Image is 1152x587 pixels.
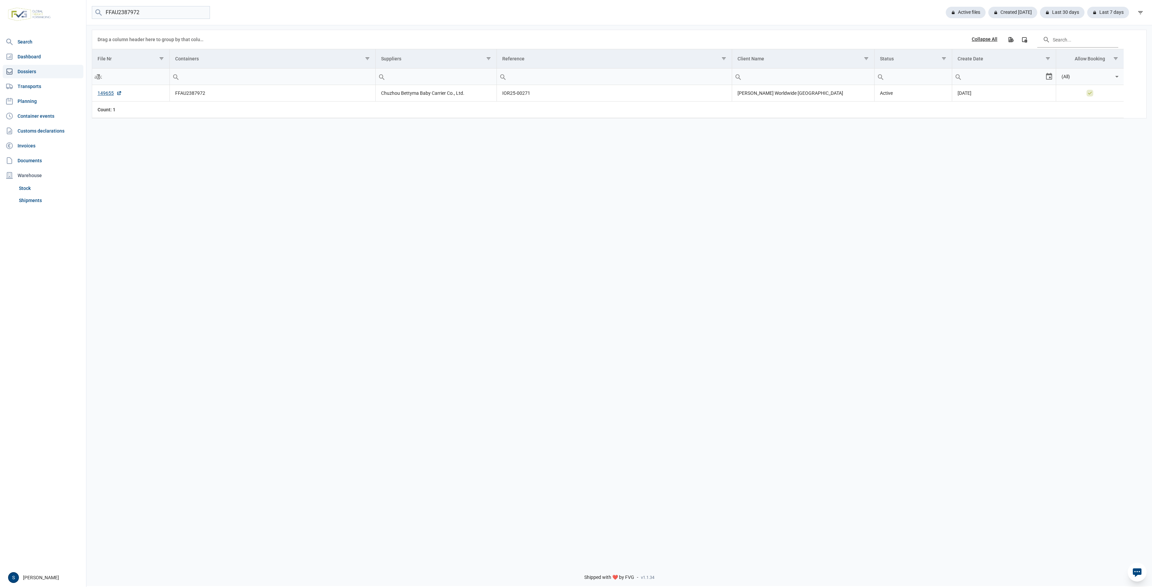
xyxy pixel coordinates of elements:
div: Collapse All [972,36,997,43]
input: Filter cell [952,68,1045,85]
a: 149655 [98,90,122,96]
div: Export all data to Excel [1004,33,1017,46]
a: Stock [16,182,83,194]
div: Active files [946,7,986,18]
span: Show filter options for column 'Reference' [721,56,726,61]
span: Show filter options for column 'Allow Booking' [1113,56,1118,61]
div: Search box [875,68,887,85]
div: Select [1045,68,1053,85]
input: Filter cell [732,68,874,85]
a: Shipments [16,194,83,206]
td: [PERSON_NAME] Worldwide [GEOGRAPHIC_DATA] [732,85,874,102]
div: Data grid toolbar [98,30,1118,49]
td: Column Create Date [952,49,1056,68]
a: Dossiers [3,65,83,78]
div: File Nr [98,56,112,61]
a: Invoices [3,139,83,152]
span: - [637,575,638,581]
div: Client Name [738,56,764,61]
span: Show filter options for column 'Status' [941,56,946,61]
a: Planning [3,94,83,108]
div: Select [1113,68,1121,85]
div: File Nr Count: 1 [98,106,164,113]
button: S [8,572,19,583]
td: Column Reference [497,49,732,68]
span: Show filter options for column 'Client Name' [864,56,869,61]
div: Suppliers [381,56,401,61]
td: Column Allow Booking [1056,49,1124,68]
a: Dashboard [3,50,83,63]
span: Show filter options for column 'Containers' [365,56,370,61]
div: Search box [376,68,388,85]
div: Warehouse [3,169,83,182]
div: Status [880,56,894,61]
div: Search box [170,68,182,85]
div: Search box [732,68,744,85]
td: Column Containers [169,49,375,68]
div: Create Date [958,56,983,61]
td: Filter cell [952,68,1056,85]
div: Created [DATE] [988,7,1037,18]
td: Column Client Name [732,49,874,68]
a: Container events [3,109,83,123]
span: v1.1.34 [641,575,654,580]
div: Containers [175,56,199,61]
td: Chuzhou Bettyma Baby Carrier Co., Ltd. [375,85,497,102]
img: FVG - Global freight forwarding [5,5,53,24]
span: [DATE] [958,90,971,96]
div: Search box [497,68,509,85]
div: [PERSON_NAME] [8,572,82,583]
input: Filter cell [497,68,732,85]
span: Show filter options for column 'Create Date' [1045,56,1050,61]
div: Search box [952,68,964,85]
a: Search [3,35,83,49]
div: Search box [92,68,104,85]
div: Reference [502,56,525,61]
td: Column Suppliers [375,49,497,68]
td: Filter cell [497,68,732,85]
td: Active [874,85,952,102]
a: Customs declarations [3,124,83,138]
a: Transports [3,80,83,93]
div: Allow Booking [1075,56,1105,61]
td: Filter cell [375,68,497,85]
input: Filter cell [170,68,375,85]
div: Last 30 days [1040,7,1084,18]
span: Show filter options for column 'File Nr' [159,56,164,61]
input: Search dossiers [92,6,210,19]
input: Search in the data grid [1037,31,1118,48]
span: Show filter options for column 'Suppliers' [486,56,491,61]
div: filter [1134,6,1147,19]
td: Column Status [874,49,952,68]
td: Filter cell [169,68,375,85]
div: Column Chooser [1018,33,1030,46]
td: FFAU2387972 [169,85,375,102]
input: Filter cell [1056,68,1113,85]
input: Filter cell [875,68,952,85]
div: Last 7 days [1087,7,1129,18]
div: Data grid with 1 rows and 8 columns [92,30,1124,118]
td: Filter cell [732,68,874,85]
input: Filter cell [92,68,169,85]
td: IOR25-00271 [497,85,732,102]
td: Column File Nr [92,49,169,68]
input: Filter cell [376,68,497,85]
a: Documents [3,154,83,167]
div: Drag a column header here to group by that column [98,34,206,45]
span: Shipped with ❤️ by FVG [584,575,634,581]
td: Filter cell [1056,68,1124,85]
